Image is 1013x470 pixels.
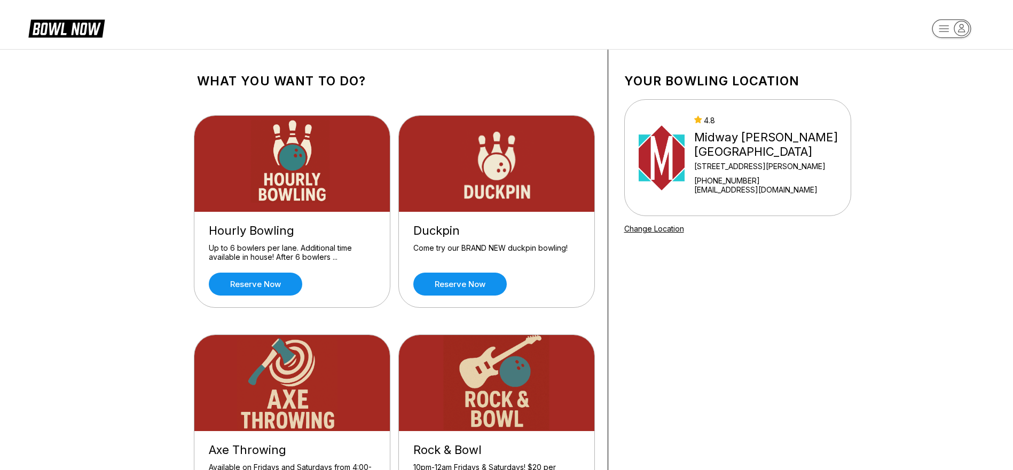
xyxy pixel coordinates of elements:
a: Reserve now [413,273,507,296]
img: Hourly Bowling [194,116,391,212]
img: Duckpin [399,116,595,212]
h1: What you want to do? [197,74,592,89]
div: 4.8 [694,116,846,125]
div: Come try our BRAND NEW duckpin bowling! [413,243,580,262]
div: [STREET_ADDRESS][PERSON_NAME] [694,162,846,171]
div: Rock & Bowl [413,443,580,457]
div: Axe Throwing [209,443,375,457]
div: Duckpin [413,224,580,238]
a: Change Location [624,224,684,233]
div: Up to 6 bowlers per lane. Additional time available in house! After 6 bowlers ... [209,243,375,262]
img: Midway Bowling - Carlisle [639,118,685,198]
div: Hourly Bowling [209,224,375,238]
img: Axe Throwing [194,335,391,431]
div: Midway [PERSON_NAME][GEOGRAPHIC_DATA] [694,130,846,159]
a: Reserve now [209,273,302,296]
a: [EMAIL_ADDRESS][DOMAIN_NAME] [694,185,846,194]
h1: Your bowling location [624,74,851,89]
div: [PHONE_NUMBER] [694,176,846,185]
img: Rock & Bowl [399,335,595,431]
